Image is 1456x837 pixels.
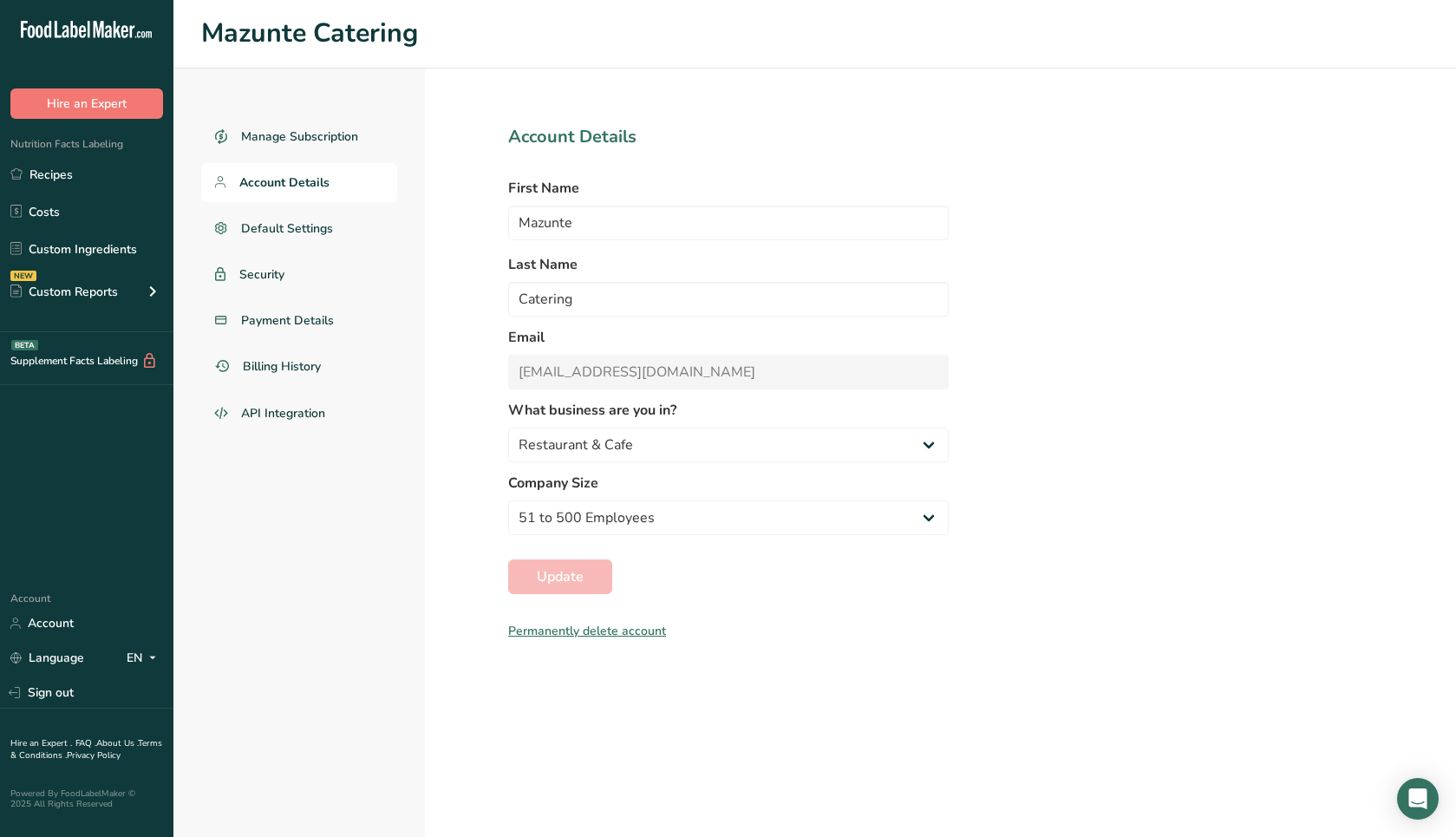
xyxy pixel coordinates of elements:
a: Manage Subscription [201,117,397,156]
a: About Us . [96,737,138,749]
a: Security [201,255,397,294]
h1: Account Details [508,124,949,150]
div: BETA [11,340,38,350]
a: Billing History [201,347,397,386]
div: Custom Reports [10,283,118,301]
label: What business are you in? [508,400,949,421]
label: First Name [508,178,949,199]
div: Permanently delete account [508,622,949,640]
label: Email [508,327,949,348]
span: Billing History [243,357,321,376]
button: Update [508,559,612,594]
a: Payment Details [201,301,397,340]
a: API Integration [201,393,397,435]
span: API Integration [241,404,325,422]
div: EN [127,648,163,669]
button: Hire an Expert [10,88,163,119]
a: Language [10,643,84,673]
div: Open Intercom Messenger [1397,778,1439,820]
div: NEW [10,271,36,281]
a: Privacy Policy [67,749,121,762]
a: Default Settings [201,209,397,248]
span: Update [537,566,584,587]
a: Terms & Conditions . [10,737,162,762]
a: Account Details [201,163,397,202]
h1: Mazunte Catering [201,14,1428,54]
label: Last Name [508,254,949,275]
span: Payment Details [241,311,334,330]
a: Hire an Expert . [10,737,72,749]
span: Default Settings [241,219,333,238]
a: FAQ . [75,737,96,749]
span: Security [239,265,284,284]
span: Manage Subscription [241,128,358,146]
div: Powered By FoodLabelMaker © 2025 All Rights Reserved [10,788,163,809]
label: Company Size [508,473,949,494]
span: Account Details [239,173,330,192]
